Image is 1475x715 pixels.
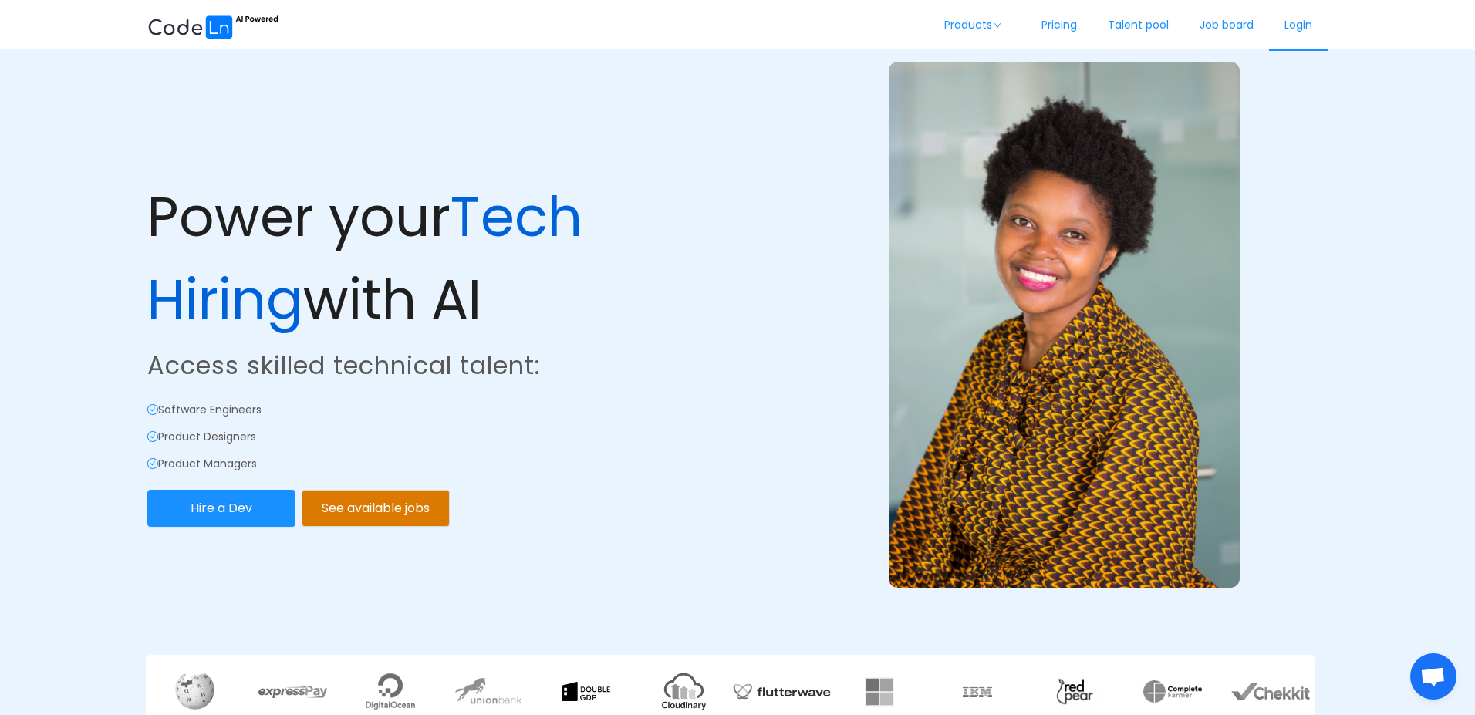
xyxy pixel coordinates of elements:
p: Product Designers [147,429,734,445]
p: Software Engineers [147,402,734,418]
p: Power your with AI [147,176,734,341]
img: express.25241924.webp [258,685,327,698]
img: example [889,62,1240,588]
img: chekkit.0bccf985.webp [1231,683,1309,699]
i: icon: check-circle [147,458,158,469]
button: See available jobs [302,490,450,527]
button: Hire a Dev [147,490,295,527]
img: wikipedia.924a3bd0.webp [175,673,214,709]
img: xNYAAAAAA= [1143,680,1202,703]
img: fq4AAAAAAAAAAA= [865,677,894,707]
img: 3JiQAAAAAABZABt8ruoJIq32+N62SQO0hFKGtpKBtqUKlH8dAofS56CJ7FppICrj1pHkAOPKAAA= [1051,675,1099,708]
p: Access skilled technical talent: [147,347,734,384]
i: icon: check-circle [147,404,158,415]
i: icon: down [993,22,1002,29]
img: ibm.f019ecc1.webp [963,686,992,697]
i: icon: check-circle [147,431,158,442]
p: Product Managers [147,456,734,472]
img: gdp.f5de0a9d.webp [562,682,610,701]
img: ai.87e98a1d.svg [147,13,278,39]
a: Open chat [1410,653,1456,700]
